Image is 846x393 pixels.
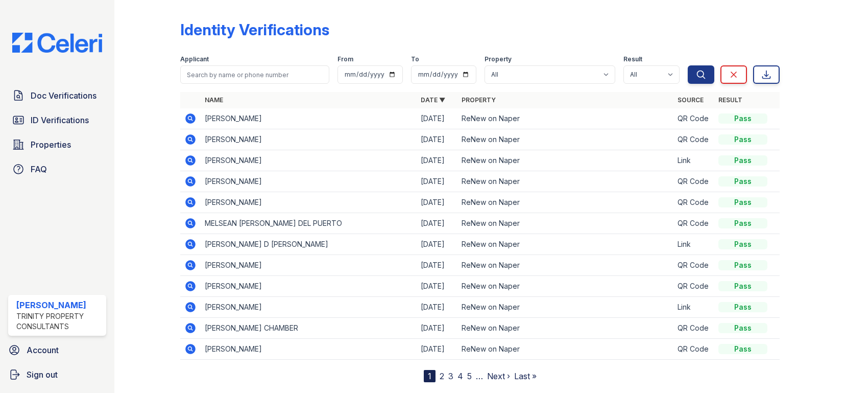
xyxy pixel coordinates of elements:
td: ReNew on Naper [457,213,673,234]
td: ReNew on Naper [457,339,673,360]
label: Result [623,55,642,63]
td: QR Code [673,255,714,276]
td: [DATE] [417,297,457,318]
td: [PERSON_NAME] [201,108,417,129]
img: CE_Logo_Blue-a8612792a0a2168367f1c8372b55b34899dd931a85d93a1a3d3e32e68fde9ad4.png [4,33,110,53]
td: [PERSON_NAME] [201,192,417,213]
div: Pass [718,323,767,333]
a: Doc Verifications [8,85,106,106]
span: Properties [31,138,71,151]
div: Pass [718,134,767,145]
span: Doc Verifications [31,89,96,102]
div: Pass [718,344,767,354]
a: 4 [457,371,463,381]
td: QR Code [673,318,714,339]
td: [DATE] [417,276,457,297]
td: [DATE] [417,213,457,234]
td: ReNew on Naper [457,234,673,255]
td: [DATE] [417,129,457,150]
td: [DATE] [417,192,457,213]
div: Pass [718,113,767,124]
td: MELSEAN [PERSON_NAME] DEL PUERTO [201,213,417,234]
a: Properties [8,134,106,155]
div: Pass [718,239,767,249]
a: ID Verifications [8,110,106,130]
a: 5 [467,371,472,381]
td: [PERSON_NAME] [201,339,417,360]
a: Date ▼ [421,96,445,104]
div: Pass [718,155,767,166]
label: Property [485,55,512,63]
a: Result [718,96,742,104]
td: ReNew on Naper [457,150,673,171]
td: ReNew on Naper [457,276,673,297]
a: Last » [514,371,537,381]
a: 2 [440,371,444,381]
div: Pass [718,176,767,187]
td: QR Code [673,213,714,234]
td: QR Code [673,192,714,213]
td: [PERSON_NAME] [201,297,417,318]
span: Sign out [27,368,58,381]
a: Next › [487,371,510,381]
td: ReNew on Naper [457,192,673,213]
a: Source [678,96,704,104]
td: Link [673,297,714,318]
td: QR Code [673,171,714,192]
span: FAQ [31,163,47,175]
div: [PERSON_NAME] [16,299,102,311]
label: From [337,55,353,63]
td: [PERSON_NAME] CHAMBER [201,318,417,339]
input: Search by name or phone number [180,65,329,84]
a: FAQ [8,159,106,179]
td: [PERSON_NAME] D [PERSON_NAME] [201,234,417,255]
td: [DATE] [417,339,457,360]
td: [DATE] [417,234,457,255]
a: Sign out [4,364,110,385]
td: Link [673,150,714,171]
td: QR Code [673,276,714,297]
td: ReNew on Naper [457,108,673,129]
div: Identity Verifications [180,20,329,39]
span: ID Verifications [31,114,89,126]
td: [PERSON_NAME] [201,129,417,150]
span: … [476,370,483,382]
td: [DATE] [417,318,457,339]
td: [DATE] [417,255,457,276]
td: ReNew on Naper [457,297,673,318]
div: Pass [718,281,767,291]
div: Trinity Property Consultants [16,311,102,332]
td: [PERSON_NAME] [201,276,417,297]
td: [DATE] [417,171,457,192]
a: 3 [448,371,453,381]
a: Name [205,96,223,104]
div: 1 [424,370,436,382]
a: Property [462,96,496,104]
td: [DATE] [417,108,457,129]
span: Account [27,344,59,356]
td: ReNew on Naper [457,318,673,339]
td: [PERSON_NAME] [201,150,417,171]
td: ReNew on Naper [457,171,673,192]
td: [PERSON_NAME] [201,255,417,276]
td: ReNew on Naper [457,129,673,150]
td: Link [673,234,714,255]
td: [DATE] [417,150,457,171]
div: Pass [718,302,767,312]
td: QR Code [673,129,714,150]
td: [PERSON_NAME] [201,171,417,192]
td: ReNew on Naper [457,255,673,276]
td: QR Code [673,339,714,360]
a: Account [4,340,110,360]
div: Pass [718,197,767,207]
td: QR Code [673,108,714,129]
div: Pass [718,218,767,228]
div: Pass [718,260,767,270]
label: To [411,55,419,63]
label: Applicant [180,55,209,63]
